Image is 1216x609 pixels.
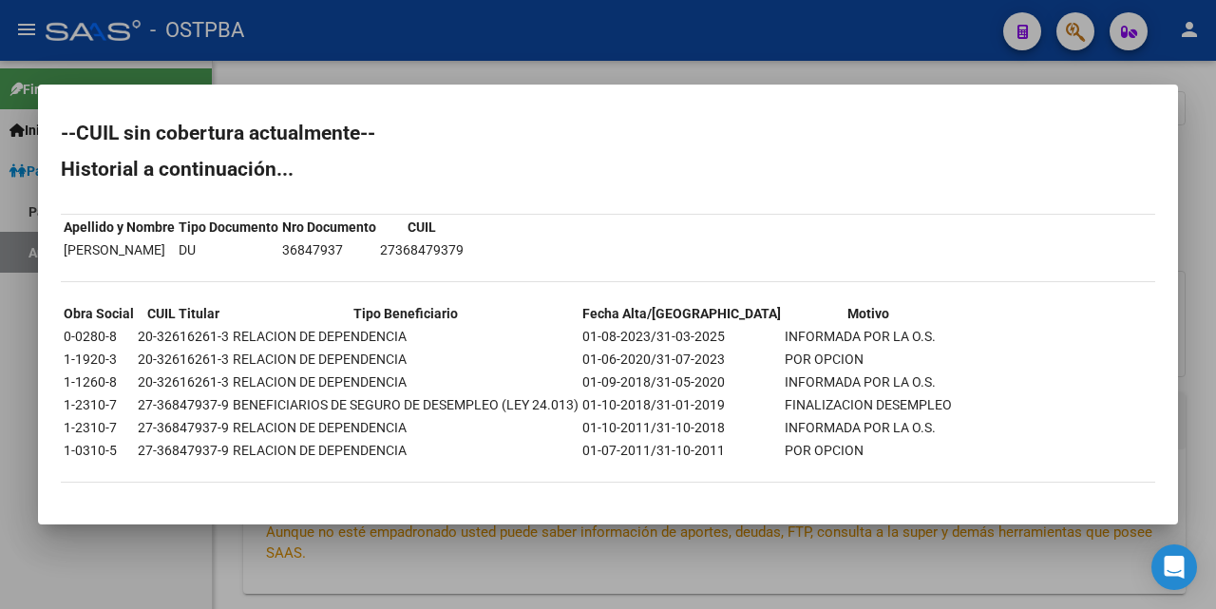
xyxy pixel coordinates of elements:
[379,217,465,238] th: CUIL
[281,239,377,260] td: 36847937
[581,303,782,324] th: Fecha Alta/[GEOGRAPHIC_DATA]
[784,394,953,415] td: FINALIZACION DESEMPLEO
[1151,544,1197,590] div: Open Intercom Messenger
[232,326,579,347] td: RELACION DE DEPENDENCIA
[232,394,579,415] td: BENEFICIARIOS DE SEGURO DE DESEMPLEO (LEY 24.013)
[137,371,230,392] td: 20-32616261-3
[137,394,230,415] td: 27-36847937-9
[232,371,579,392] td: RELACION DE DEPENDENCIA
[581,371,782,392] td: 01-09-2018/31-05-2020
[178,217,279,238] th: Tipo Documento
[581,394,782,415] td: 01-10-2018/31-01-2019
[232,303,579,324] th: Tipo Beneficiario
[784,326,953,347] td: INFORMADA POR LA O.S.
[784,349,953,370] td: POR OPCION
[63,326,135,347] td: 0-0280-8
[281,217,377,238] th: Nro Documento
[784,303,953,324] th: Motivo
[178,239,279,260] td: DU
[61,124,1155,143] h2: --CUIL sin cobertura actualmente--
[581,440,782,461] td: 01-07-2011/31-10-2011
[784,371,953,392] td: INFORMADA POR LA O.S.
[581,417,782,438] td: 01-10-2011/31-10-2018
[137,303,230,324] th: CUIL Titular
[137,326,230,347] td: 20-32616261-3
[63,394,135,415] td: 1-2310-7
[232,440,579,461] td: RELACION DE DEPENDENCIA
[232,417,579,438] td: RELACION DE DEPENDENCIA
[63,239,176,260] td: [PERSON_NAME]
[61,160,1155,179] h2: Historial a continuación...
[137,349,230,370] td: 20-32616261-3
[63,217,176,238] th: Apellido y Nombre
[63,349,135,370] td: 1-1920-3
[63,371,135,392] td: 1-1260-8
[63,440,135,461] td: 1-0310-5
[63,303,135,324] th: Obra Social
[581,349,782,370] td: 01-06-2020/31-07-2023
[581,326,782,347] td: 01-08-2023/31-03-2025
[784,417,953,438] td: INFORMADA POR LA O.S.
[784,440,953,461] td: POR OPCION
[137,440,230,461] td: 27-36847937-9
[63,417,135,438] td: 1-2310-7
[379,239,465,260] td: 27368479379
[232,349,579,370] td: RELACION DE DEPENDENCIA
[137,417,230,438] td: 27-36847937-9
